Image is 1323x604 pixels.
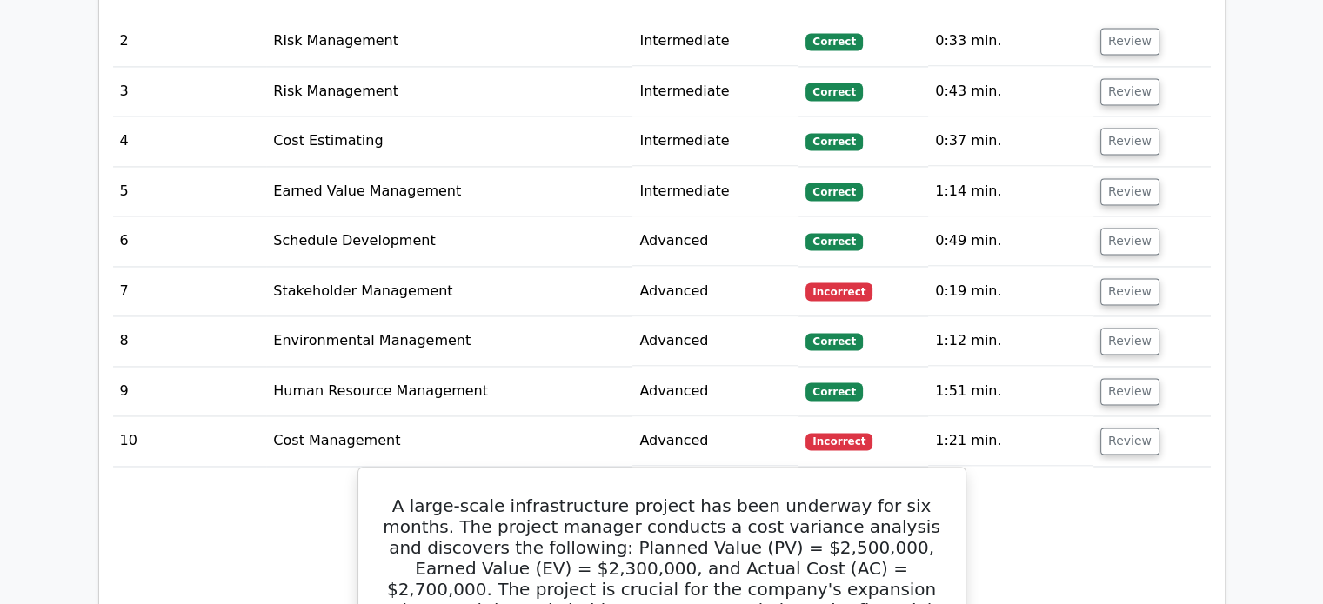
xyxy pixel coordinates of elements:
[928,116,1093,166] td: 0:37 min.
[266,316,632,366] td: Environmental Management
[805,233,862,250] span: Correct
[928,416,1093,466] td: 1:21 min.
[632,267,798,316] td: Advanced
[1100,128,1159,155] button: Review
[928,316,1093,366] td: 1:12 min.
[266,216,632,266] td: Schedule Development
[266,167,632,216] td: Earned Value Management
[1100,278,1159,305] button: Review
[113,17,267,66] td: 2
[113,267,267,316] td: 7
[113,167,267,216] td: 5
[805,83,862,100] span: Correct
[632,216,798,266] td: Advanced
[805,183,862,200] span: Correct
[113,416,267,466] td: 10
[928,67,1093,116] td: 0:43 min.
[928,267,1093,316] td: 0:19 min.
[113,67,267,116] td: 3
[266,267,632,316] td: Stakeholder Management
[1100,378,1159,405] button: Review
[1100,178,1159,205] button: Review
[632,167,798,216] td: Intermediate
[928,17,1093,66] td: 0:33 min.
[632,416,798,466] td: Advanced
[632,67,798,116] td: Intermediate
[928,167,1093,216] td: 1:14 min.
[1100,78,1159,105] button: Review
[113,216,267,266] td: 6
[113,316,267,366] td: 8
[113,367,267,416] td: 9
[928,367,1093,416] td: 1:51 min.
[928,216,1093,266] td: 0:49 min.
[266,416,632,466] td: Cost Management
[113,116,267,166] td: 4
[632,367,798,416] td: Advanced
[1100,28,1159,55] button: Review
[805,33,862,50] span: Correct
[266,367,632,416] td: Human Resource Management
[632,316,798,366] td: Advanced
[1100,428,1159,455] button: Review
[805,382,862,400] span: Correct
[805,133,862,150] span: Correct
[266,116,632,166] td: Cost Estimating
[805,433,872,450] span: Incorrect
[1100,228,1159,255] button: Review
[266,17,632,66] td: Risk Management
[632,116,798,166] td: Intermediate
[1100,328,1159,355] button: Review
[805,333,862,350] span: Correct
[632,17,798,66] td: Intermediate
[266,67,632,116] td: Risk Management
[805,282,872,300] span: Incorrect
